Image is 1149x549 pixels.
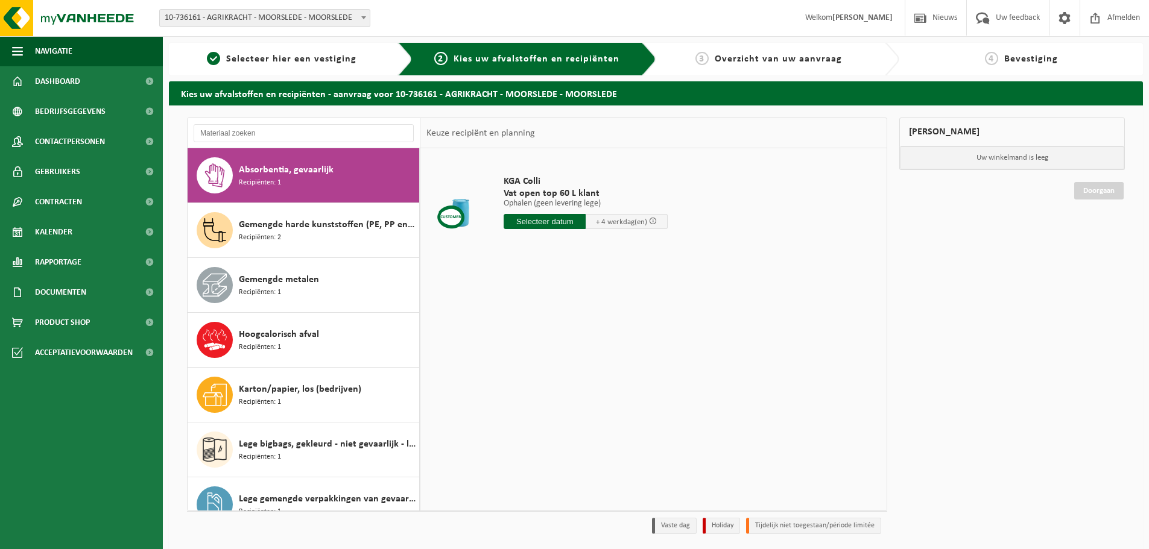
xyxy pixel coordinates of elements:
[746,518,881,534] li: Tijdelijk niet toegestaan/période limitée
[188,203,420,258] button: Gemengde harde kunststoffen (PE, PP en PVC), recycleerbaar (industrieel) Recipiënten: 2
[239,492,416,506] span: Lege gemengde verpakkingen van gevaarlijke stoffen
[35,187,82,217] span: Contracten
[239,218,416,232] span: Gemengde harde kunststoffen (PE, PP en PVC), recycleerbaar (industrieel)
[239,506,281,518] span: Recipiënten: 1
[188,258,420,313] button: Gemengde metalen Recipiënten: 1
[239,232,281,243] span: Recipiënten: 2
[900,146,1124,169] p: Uw winkelmand is leeg
[239,163,334,177] span: Absorbentia, gevaarlijk
[239,397,281,408] span: Recipiënten: 1
[239,437,416,451] span: Lege bigbags, gekleurd - niet gevaarlijk - los
[35,217,72,247] span: Kalender
[239,382,361,397] span: Karton/papier, los (bedrijven)
[239,287,281,298] span: Recipiënten: 1
[239,342,281,353] span: Recipiënten: 1
[703,518,740,534] li: Holiday
[899,118,1125,146] div: [PERSON_NAME]
[695,52,709,65] span: 3
[239,177,281,189] span: Recipiënten: 1
[169,81,1143,105] h2: Kies uw afvalstoffen en recipiënten - aanvraag voor 10-736161 - AGRIKRACHT - MOORSLEDE - MOORSLEDE
[188,148,420,203] button: Absorbentia, gevaarlijk Recipiënten: 1
[434,52,448,65] span: 2
[35,36,72,66] span: Navigatie
[985,52,998,65] span: 4
[239,451,281,463] span: Recipiënten: 1
[226,54,356,64] span: Selecteer hier een vestiging
[35,96,106,127] span: Bedrijfsgegevens
[188,313,420,368] button: Hoogcalorisch afval Recipiënten: 1
[160,10,370,27] span: 10-736161 - AGRIKRACHT - MOORSLEDE - MOORSLEDE
[207,52,220,65] span: 1
[188,477,420,532] button: Lege gemengde verpakkingen van gevaarlijke stoffen Recipiënten: 1
[652,518,697,534] li: Vaste dag
[194,124,414,142] input: Materiaal zoeken
[596,218,647,226] span: + 4 werkdag(en)
[1074,182,1124,199] a: Doorgaan
[504,187,668,199] span: Vat open top 60 L klant
[454,54,619,64] span: Kies uw afvalstoffen en recipiënten
[35,277,86,307] span: Documenten
[239,272,319,287] span: Gemengde metalen
[35,247,81,277] span: Rapportage
[832,13,893,22] strong: [PERSON_NAME]
[35,66,80,96] span: Dashboard
[188,422,420,477] button: Lege bigbags, gekleurd - niet gevaarlijk - los Recipiënten: 1
[504,175,668,187] span: KGA Colli
[175,52,388,66] a: 1Selecteer hier een vestiging
[1004,54,1058,64] span: Bevestiging
[35,307,90,337] span: Product Shop
[35,337,133,368] span: Acceptatievoorwaarden
[420,118,541,148] div: Keuze recipiënt en planning
[188,368,420,422] button: Karton/papier, los (bedrijven) Recipiënten: 1
[35,157,80,187] span: Gebruikers
[35,127,105,157] span: Contactpersonen
[159,9,370,27] span: 10-736161 - AGRIKRACHT - MOORSLEDE - MOORSLEDE
[504,199,668,208] p: Ophalen (geen levering lege)
[504,214,586,229] input: Selecteer datum
[715,54,842,64] span: Overzicht van uw aanvraag
[239,327,319,342] span: Hoogcalorisch afval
